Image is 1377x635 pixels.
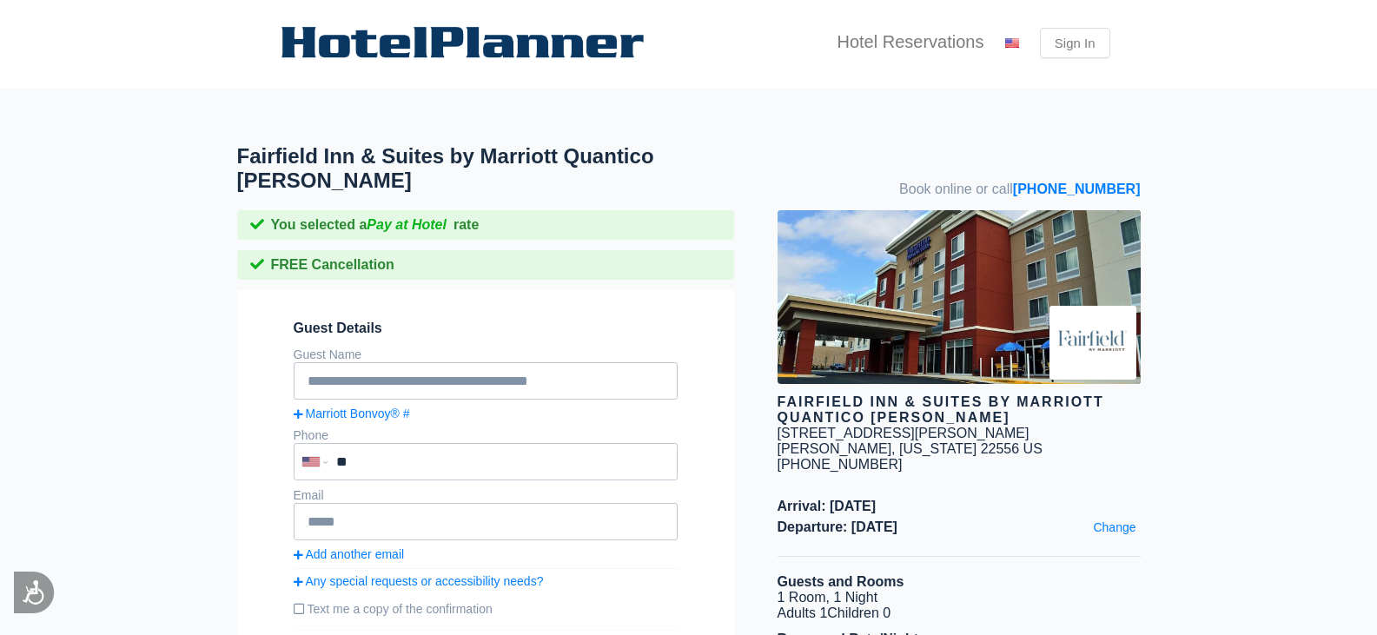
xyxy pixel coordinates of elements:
a: Marriott Bonvoy® # [294,407,678,420]
a: Any special requests or accessibility needs? [294,574,678,588]
div: FREE Cancellation [237,250,734,280]
span: [PERSON_NAME], [778,441,896,456]
label: Guest Name [294,347,362,361]
img: hotel image [778,210,1141,384]
a: Add another email [294,547,678,561]
span: Guest Details [294,321,678,336]
label: Email [294,488,324,502]
div: [PHONE_NUMBER] [778,457,1141,473]
i: Pay at Hotel [367,217,447,232]
a: Change [1089,516,1140,539]
label: Phone [294,428,328,442]
span: Departure: [DATE] [778,519,1141,535]
a: Sign In [1040,28,1110,58]
div: Fairfield Inn & Suites by Marriott Quantico [PERSON_NAME] [778,394,1141,426]
span: Children 0 [827,605,890,620]
div: [STREET_ADDRESS][PERSON_NAME] [778,426,1029,441]
li: Adults 1 [778,605,1141,621]
span: Book online or call [899,182,1140,197]
img: Brand logo for Fairfield Inn & Suites by Marriott Quantico Stafford [1049,306,1136,380]
span: Arrival: [DATE] [778,499,1141,514]
li: Hotel Reservations [837,32,983,52]
li: 1 Room, 1 Night [778,590,1141,605]
b: Guests and Rooms [778,574,904,589]
span: [US_STATE] [899,441,976,456]
div: United States: +1 [295,445,332,479]
img: hotelplanner.png [268,4,659,79]
label: Text me a copy of the confirmation [294,595,678,623]
span: 22556 [981,441,1020,456]
div: You selected a rate [237,210,734,240]
a: [PHONE_NUMBER] [1013,182,1141,196]
span: US [1023,441,1043,456]
h1: Fairfield Inn & Suites by Marriott Quantico [PERSON_NAME] [237,144,778,193]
